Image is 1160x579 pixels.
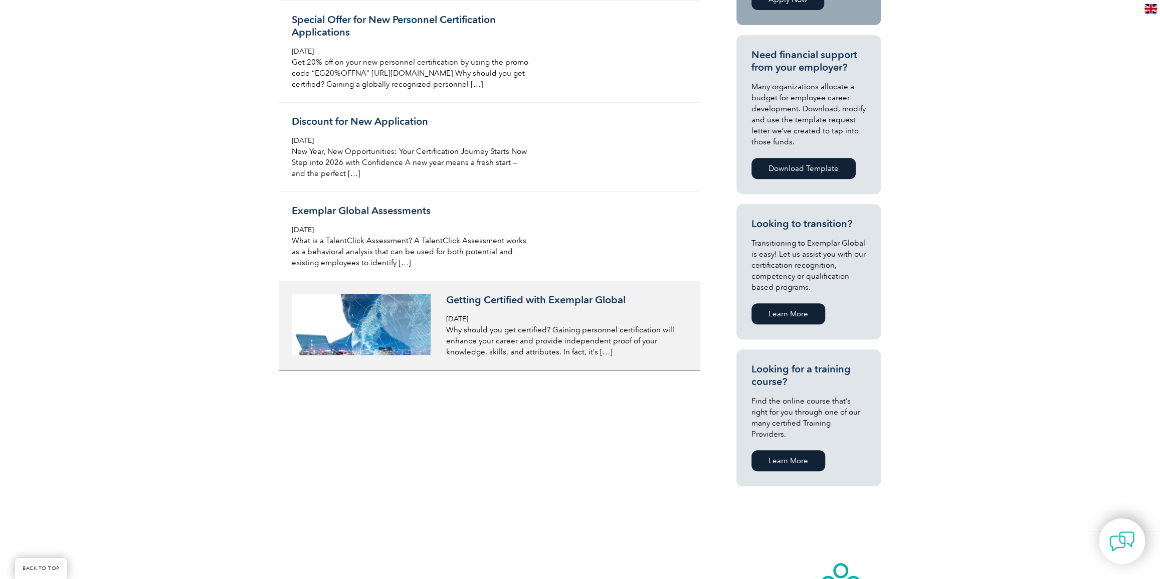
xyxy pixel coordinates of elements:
[751,49,866,74] h3: Need financial support from your employer?
[279,1,700,103] a: Special Offer for New Personnel Certification Applications [DATE] Get 20% off on your new personn...
[292,14,529,39] h3: Special Offer for New Personnel Certification Applications
[292,57,529,90] p: Get 20% off on your new personnel certification by using the promo code “EG20%OFFNA” [URL][DOMAIN...
[446,315,468,323] span: [DATE]
[292,115,529,128] h3: Discount for New Application
[751,363,866,388] h3: Looking for a training course?
[279,103,700,192] a: Discount for New Application [DATE] New Year, New Opportunities: Your Certification Journey Start...
[292,136,314,145] span: [DATE]
[15,558,67,579] a: BACK TO TOP
[446,324,684,357] p: Why should you get certified? Gaining personnel certification will enhance your career and provid...
[751,396,866,440] p: Find the online course that’s right for you through one of our many certified Training Providers.
[1109,529,1134,554] img: contact-chat.png
[292,205,529,217] h3: Exemplar Global Assessments
[292,294,431,355] img: iStock-1054574038-e1638929466731-300x132.jpg
[751,81,866,147] p: Many organizations allocate a budget for employee career development. Download, modify and use th...
[292,47,314,56] span: [DATE]
[279,192,700,281] a: Exemplar Global Assessments [DATE] What is a TalentClick Assessment? A TalentClick Assessment wor...
[751,303,825,324] a: Learn More
[292,226,314,234] span: [DATE]
[751,238,866,293] p: Transitioning to Exemplar Global is easy! Let us assist you with our certification recognition, c...
[751,158,856,179] a: Download Template
[751,218,866,230] h3: Looking to transition?
[751,450,825,471] a: Learn More
[279,281,700,370] a: Getting Certified with Exemplar Global [DATE] Why should you get certified? Gaining personnel cer...
[292,235,529,268] p: What is a TalentClick Assessment? A TalentClick Assessment works as a behavioral analysis that ca...
[1144,4,1157,14] img: en
[292,146,529,179] p: New Year, New Opportunities: Your Certification Journey Starts Now Step into 2026 with Confidence...
[446,294,684,306] h3: Getting Certified with Exemplar Global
